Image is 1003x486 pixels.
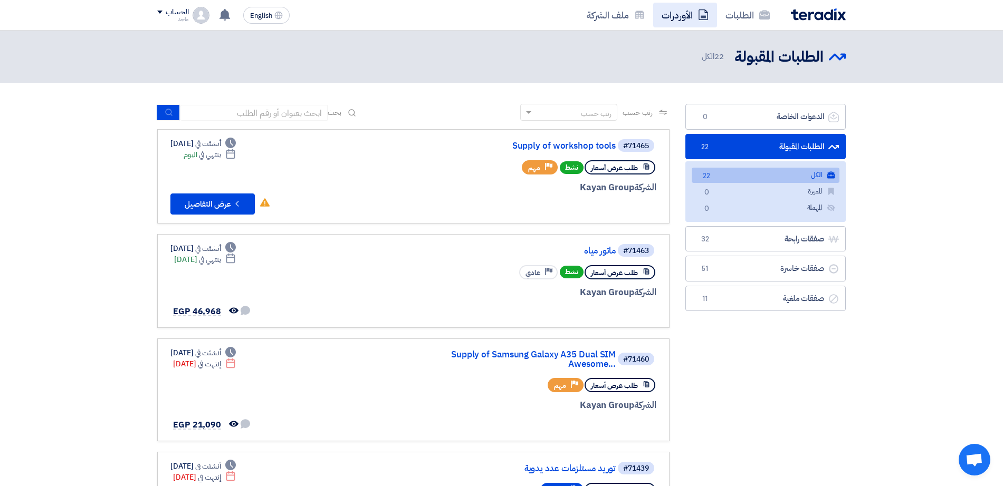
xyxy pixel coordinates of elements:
span: طلب عرض أسعار [591,268,638,278]
div: ماجد [157,16,188,22]
a: ملف الشركة [578,3,653,27]
span: 51 [699,264,711,274]
span: ينتهي في [199,254,221,265]
a: Supply of workshop tools [405,141,616,151]
a: الأوردرات [653,3,717,27]
span: مهم [528,163,540,173]
a: صفقات ملغية11 [685,286,846,312]
a: الدعوات الخاصة0 [685,104,846,130]
div: اليوم [184,149,236,160]
div: #71460 [623,356,649,363]
a: ماتور مياه [405,246,616,256]
div: الحساب [166,8,188,17]
a: الطلبات المقبولة22 [685,134,846,160]
a: الكل [692,168,839,183]
span: 0 [700,203,713,215]
button: English [243,7,290,24]
span: نشط [560,266,584,278]
span: 11 [699,294,711,304]
input: ابحث بعنوان أو رقم الطلب [180,105,328,121]
span: EGP 21,090 [173,419,221,431]
span: رتب حسب [623,107,653,118]
div: [DATE] [170,461,236,472]
span: English [250,12,272,20]
div: Open chat [959,444,990,475]
span: مهم [554,381,566,391]
span: الشركة [634,398,657,412]
img: profile_test.png [193,7,209,24]
div: #71439 [623,465,649,472]
a: المهملة [692,200,839,216]
span: 32 [699,234,711,245]
span: 22 [714,51,724,62]
span: 22 [699,142,711,152]
div: [DATE] [170,347,236,358]
div: رتب حسب [581,108,612,119]
span: إنتهت في [198,358,221,370]
a: صفقات رابحة32 [685,226,846,252]
img: Teradix logo [791,8,846,21]
span: EGP 46,968 [173,305,221,318]
span: نشط [560,161,584,174]
span: الكل [702,51,726,63]
a: المميزة [692,184,839,199]
div: Kayan Group [403,286,656,299]
div: Kayan Group [403,398,656,412]
div: #71463 [623,247,649,255]
span: الشركة [634,181,657,194]
div: Kayan Group [403,181,656,195]
div: [DATE] [173,472,236,483]
div: [DATE] [170,243,236,254]
div: [DATE] [173,358,236,370]
span: طلب عرض أسعار [591,163,638,173]
span: 0 [699,112,711,122]
div: #71465 [623,142,649,150]
button: عرض التفاصيل [170,193,255,215]
a: توريد مستلزمات عدد يدوية [405,464,616,473]
h2: الطلبات المقبولة [734,47,824,67]
a: صفقات خاسرة51 [685,256,846,281]
span: عادي [526,268,540,278]
span: 0 [700,187,713,198]
span: أنشئت في [195,138,221,149]
div: [DATE] [170,138,236,149]
span: 22 [700,171,713,182]
span: بحث [328,107,341,118]
span: إنتهت في [198,472,221,483]
span: الشركة [634,286,657,299]
span: أنشئت في [195,347,221,358]
span: طلب عرض أسعار [591,381,638,391]
span: ينتهي في [199,149,221,160]
span: أنشئت في [195,461,221,472]
div: [DATE] [174,254,236,265]
span: أنشئت في [195,243,221,254]
a: Supply of Samsung Galaxy A35 Dual SIM Awesome... [405,350,616,369]
a: الطلبات [717,3,778,27]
